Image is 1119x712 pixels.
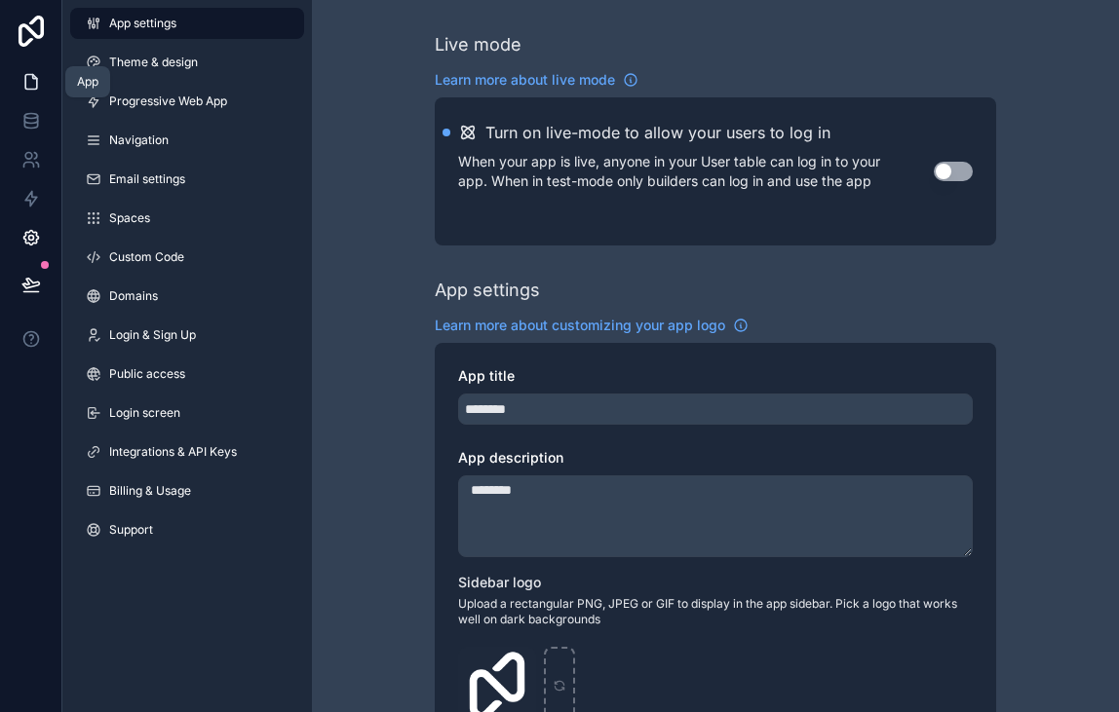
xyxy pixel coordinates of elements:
h2: Turn on live-mode to allow your users to log in [485,121,830,144]
a: Progressive Web App [70,86,304,117]
span: Theme & design [109,55,198,70]
a: Integrations & API Keys [70,436,304,468]
span: Public access [109,366,185,382]
p: When your app is live, anyone in your User table can log in to your app. When in test-mode only b... [458,152,934,191]
span: Login screen [109,405,180,421]
div: Live mode [435,31,521,58]
a: Theme & design [70,47,304,78]
a: Email settings [70,164,304,195]
span: Integrations & API Keys [109,444,237,460]
a: Login & Sign Up [70,319,304,351]
a: Login screen [70,397,304,429]
span: Upload a rectangular PNG, JPEG or GIF to display in the app sidebar. Pick a logo that works well ... [458,596,973,627]
span: Learn more about customizing your app logo [435,316,725,335]
div: App settings [435,277,540,304]
span: App description [458,449,563,466]
a: Public access [70,358,304,390]
span: App settings [109,16,176,31]
span: Custom Code [109,249,184,265]
a: Billing & Usage [70,475,304,506]
span: App title [458,367,515,384]
a: Support [70,514,304,545]
a: Learn more about live mode [435,70,638,90]
span: Progressive Web App [109,94,227,109]
span: Billing & Usage [109,483,191,499]
span: Login & Sign Up [109,327,196,343]
span: Spaces [109,210,150,226]
a: Domains [70,281,304,312]
a: Custom Code [70,242,304,273]
a: App settings [70,8,304,39]
div: App [77,74,98,90]
span: Learn more about live mode [435,70,615,90]
span: Navigation [109,132,169,148]
span: Email settings [109,171,185,187]
span: Sidebar logo [458,574,541,590]
span: Support [109,522,153,538]
span: Domains [109,288,158,304]
a: Spaces [70,203,304,234]
a: Navigation [70,125,304,156]
a: Learn more about customizing your app logo [435,316,749,335]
